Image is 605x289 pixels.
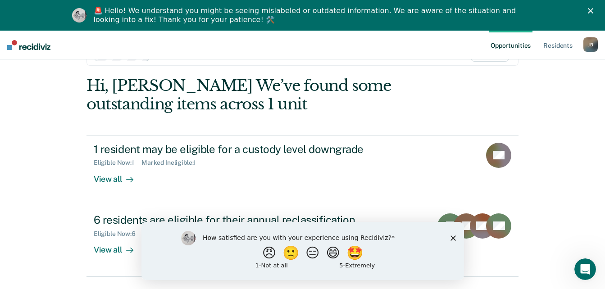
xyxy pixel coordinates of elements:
a: 6 residents are eligible for their annual reclassificationEligible Now:6View all [86,206,519,277]
iframe: Intercom live chat [574,258,596,280]
img: Recidiviz [7,40,50,50]
div: View all [94,237,144,255]
div: 6 residents are eligible for their annual reclassification [94,213,410,226]
a: Residents [541,31,574,59]
div: Eligible Now : 1 [94,159,141,167]
div: Hi, [PERSON_NAME] We’ve found some outstanding items across 1 unit [86,77,432,113]
iframe: Survey by Kim from Recidiviz [141,222,464,280]
div: J B [583,37,598,52]
a: 1 resident may be eligible for a custody level downgradeEligible Now:1Marked Ineligible:1View all [86,135,519,206]
div: View all [94,167,144,184]
div: Close [588,8,597,14]
div: 🚨 Hello! We understand you might be seeing mislabeled or outdated information. We are aware of th... [94,6,519,24]
a: Opportunities [489,31,532,59]
img: Profile image for Kim [72,8,86,23]
div: Eligible Now : 6 [94,230,143,238]
div: 1 resident may be eligible for a custody level downgrade [94,143,410,156]
button: JB [583,37,598,52]
div: Marked Ineligible : 1 [141,159,203,167]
